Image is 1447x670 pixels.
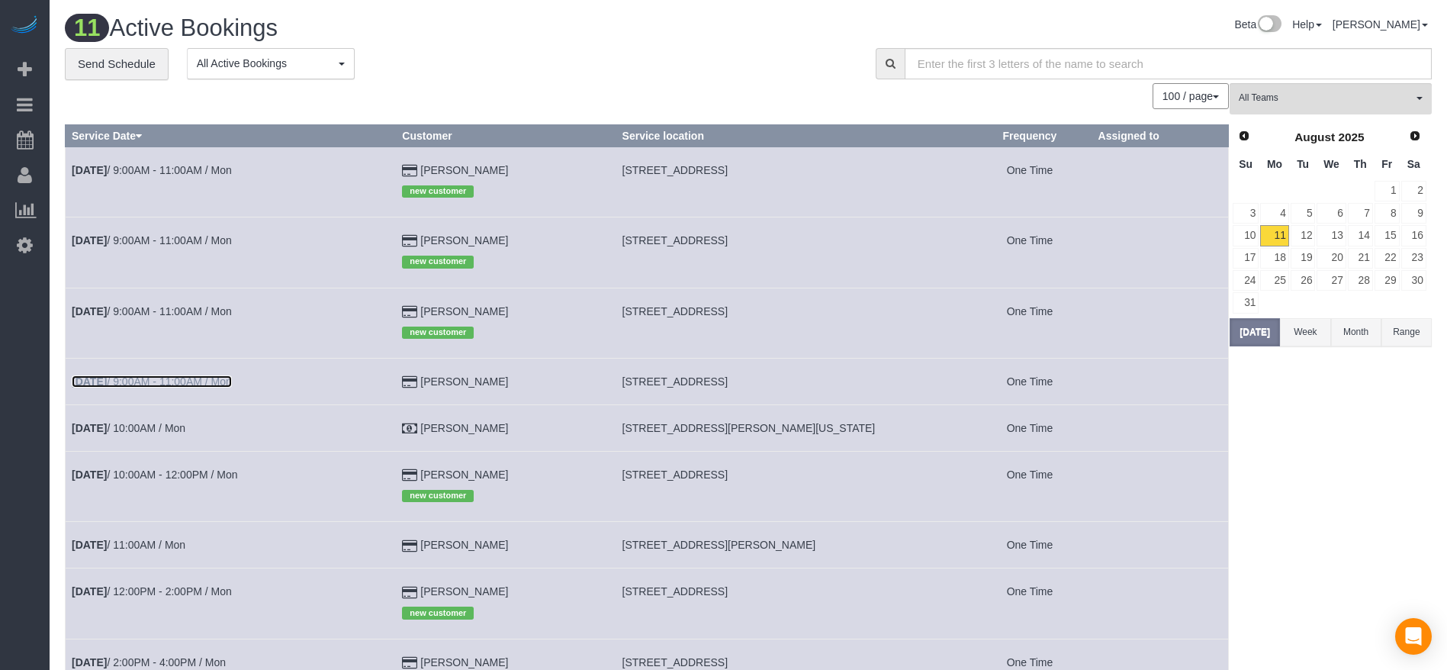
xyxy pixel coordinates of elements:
td: Service location [616,451,968,521]
td: Schedule date [66,522,396,569]
div: Open Intercom Messenger [1395,618,1432,655]
th: Assigned to [1092,124,1228,147]
a: 14 [1348,225,1373,246]
button: Week [1280,318,1330,346]
span: 2025 [1338,130,1364,143]
i: Credit Card Payment [402,377,417,388]
span: [STREET_ADDRESS][PERSON_NAME] [622,539,816,551]
span: Saturday [1407,158,1420,170]
td: Frequency [968,217,1092,288]
span: Thursday [1354,158,1367,170]
td: Customer [396,288,616,358]
a: [PERSON_NAME] [420,539,508,551]
a: 28 [1348,270,1373,291]
button: 100 / page [1153,83,1229,109]
a: [DATE]/ 9:00AM - 11:00AM / Mon [72,305,232,317]
td: Assigned to [1092,569,1228,639]
td: Service location [616,569,968,639]
a: [DATE]/ 12:00PM - 2:00PM / Mon [72,585,232,598]
td: Frequency [968,358,1092,404]
span: new customer [402,256,474,268]
a: 18 [1260,248,1288,269]
td: Schedule date [66,147,396,217]
td: Customer [396,147,616,217]
td: Service location [616,147,968,217]
td: Service location [616,288,968,358]
a: Beta [1234,18,1281,31]
b: [DATE] [72,234,107,246]
span: Tuesday [1297,158,1309,170]
h1: Active Bookings [65,15,737,41]
a: Send Schedule [65,48,169,80]
b: [DATE] [72,305,107,317]
a: 11 [1260,225,1288,246]
i: Credit Card Payment [402,658,417,668]
td: Schedule date [66,288,396,358]
b: [DATE] [72,656,107,668]
span: new customer [402,185,474,198]
span: Friday [1381,158,1392,170]
button: All Active Bookings [187,48,355,79]
i: Credit Card Payment [402,166,417,176]
a: 16 [1401,225,1426,246]
span: [STREET_ADDRESS] [622,305,728,317]
td: Assigned to [1092,217,1228,288]
span: [STREET_ADDRESS] [622,656,728,668]
a: 30 [1401,270,1426,291]
a: 3 [1233,203,1259,224]
td: Customer [396,217,616,288]
a: 12 [1291,225,1316,246]
td: Customer [396,451,616,521]
a: [DATE]/ 10:00AM / Mon [72,422,185,434]
th: Customer [396,124,616,147]
button: Range [1381,318,1432,346]
a: [PERSON_NAME] [420,422,508,434]
input: Enter the first 3 letters of the name to search [905,48,1432,79]
span: new customer [402,327,474,339]
th: Service location [616,124,968,147]
a: 26 [1291,270,1316,291]
a: [PERSON_NAME] [420,469,508,481]
span: [STREET_ADDRESS] [622,585,728,598]
td: Assigned to [1092,288,1228,358]
td: Service location [616,404,968,451]
a: 17 [1233,248,1259,269]
span: August [1294,130,1335,143]
b: [DATE] [72,539,107,551]
i: Credit Card Payment [402,588,417,598]
a: 23 [1401,248,1426,269]
a: 25 [1260,270,1288,291]
a: Next [1404,126,1426,147]
span: [STREET_ADDRESS] [622,234,728,246]
img: Automaid Logo [9,15,40,37]
span: Next [1409,130,1421,142]
span: [STREET_ADDRESS] [622,164,728,176]
td: Assigned to [1092,522,1228,569]
a: 1 [1375,181,1400,201]
td: Customer [396,569,616,639]
td: Service location [616,358,968,404]
a: 15 [1375,225,1400,246]
a: 5 [1291,203,1316,224]
td: Frequency [968,147,1092,217]
b: [DATE] [72,375,107,388]
span: 11 [65,14,109,42]
td: Assigned to [1092,358,1228,404]
a: [PERSON_NAME] [420,305,508,317]
td: Schedule date [66,358,396,404]
th: Service Date [66,124,396,147]
a: 31 [1233,292,1259,313]
td: Frequency [968,569,1092,639]
span: All Active Bookings [197,56,335,71]
span: Sunday [1239,158,1252,170]
i: Check Payment [402,424,417,434]
b: [DATE] [72,585,107,598]
td: Frequency [968,404,1092,451]
ol: All Teams [1230,83,1432,107]
a: [PERSON_NAME] [420,164,508,176]
td: Schedule date [66,451,396,521]
td: Schedule date [66,404,396,451]
button: [DATE] [1230,318,1280,346]
i: Credit Card Payment [402,236,417,246]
